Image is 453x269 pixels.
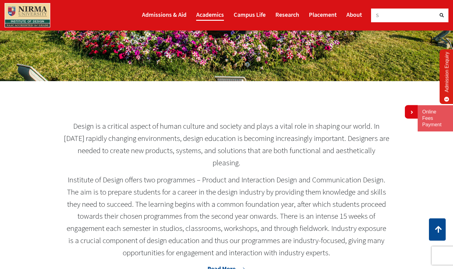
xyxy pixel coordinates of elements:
a: Admissions & Aid [142,8,186,21]
span: S [376,12,379,19]
a: Online Fees Payment [422,109,448,128]
a: Research [275,8,299,21]
a: Academics [196,8,224,21]
p: Design is a critical aspect of human culture and society and plays a vital role in shaping our wo... [64,120,390,169]
a: Placement [309,8,337,21]
img: main_logo [5,3,50,27]
p: Institute of Design offers two programmes – Product and Interaction Design and Communication Desi... [64,174,390,259]
a: Campus Life [234,8,266,21]
a: About [346,8,362,21]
